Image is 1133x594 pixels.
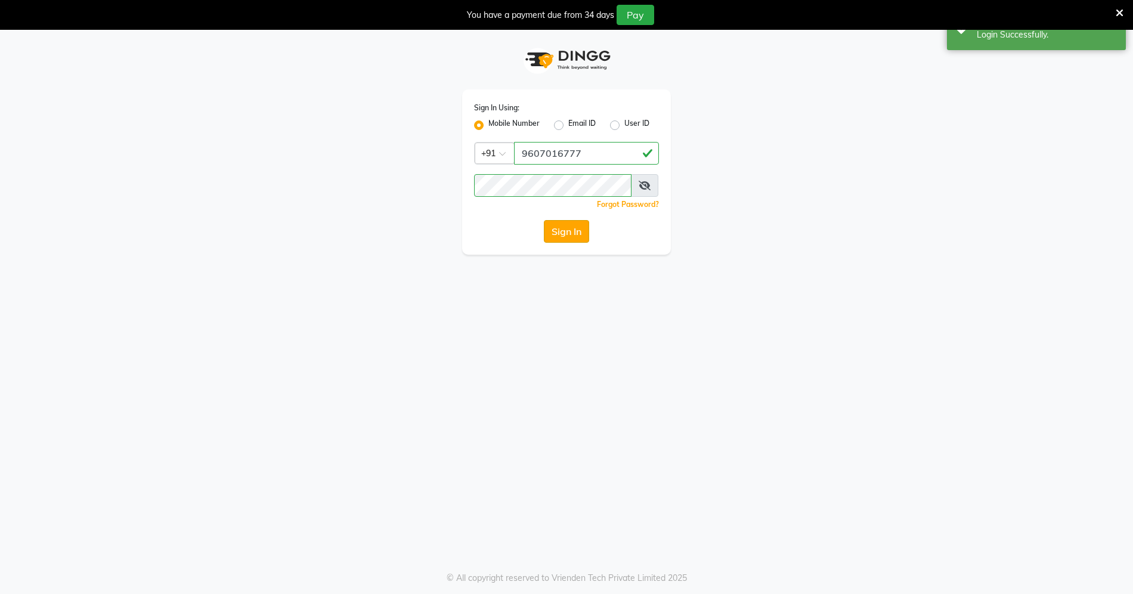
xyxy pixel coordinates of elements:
label: Email ID [568,118,596,132]
div: Login Successfully. [977,29,1117,41]
img: logo1.svg [519,42,614,78]
label: Mobile Number [488,118,540,132]
button: Pay [617,5,654,25]
a: Forgot Password? [597,200,659,209]
input: Username [474,174,631,197]
input: Username [514,142,659,165]
div: You have a payment due from 34 days [467,9,614,21]
label: Sign In Using: [474,103,519,113]
label: User ID [624,118,649,132]
button: Sign In [544,220,589,243]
